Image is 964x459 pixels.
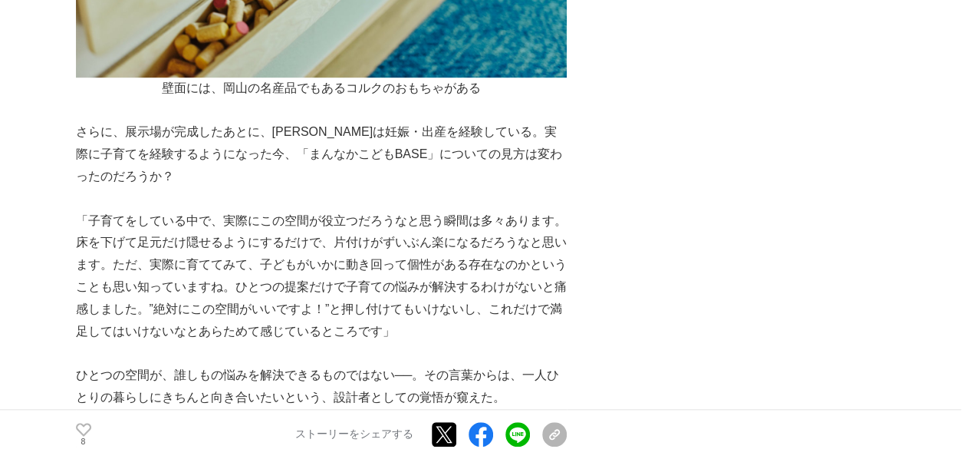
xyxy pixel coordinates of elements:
[76,365,567,409] p: ひとつの空間が、誰しもの悩みを解決できるものではない──。その言葉からは、一人ひとりの暮らしにきちんと向き合いたいという、設計者としての覚悟が窺えた。
[76,438,91,446] p: 8
[295,428,413,442] p: ストーリーをシェアする
[76,121,567,187] p: さらに、展示場が完成したあとに、[PERSON_NAME]は妊娠・出産を経験している。実際に子育てを経験するようになった今、「まんなかこどもBASE」についての見方は変わったのだろうか？
[76,78,567,100] p: 壁面には、岡山の名産品でもあるコルクのおもちゃがある
[76,210,567,343] p: 「子育てをしている中で、実際にこの空間が役立つだろうなと思う瞬間は多々あります。床を下げて足元だけ隠せるようにするだけで、片付けがずいぶん楽になるだろうなと思います。ただ、実際に育ててみて、子ど...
